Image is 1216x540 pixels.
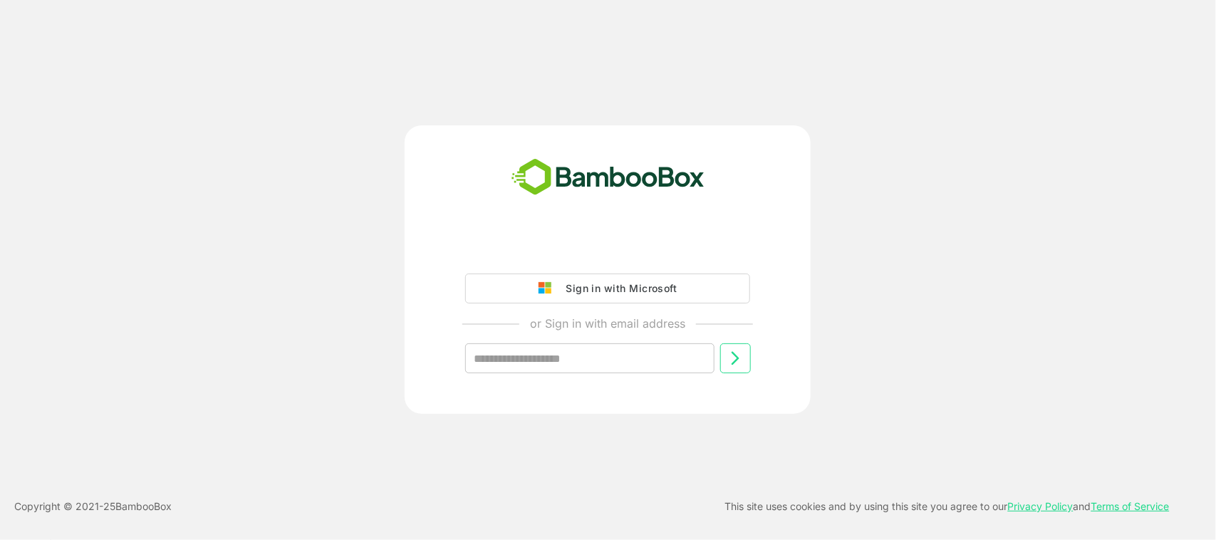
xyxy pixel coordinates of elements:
[458,234,757,265] iframe: Sign in with Google Button
[725,498,1170,515] p: This site uses cookies and by using this site you agree to our and
[14,498,172,515] p: Copyright © 2021- 25 BambooBox
[558,279,677,298] div: Sign in with Microsoft
[530,315,685,332] p: or Sign in with email address
[504,154,712,201] img: bamboobox
[1091,500,1170,512] a: Terms of Service
[1008,500,1074,512] a: Privacy Policy
[539,282,558,295] img: google
[465,274,750,303] button: Sign in with Microsoft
